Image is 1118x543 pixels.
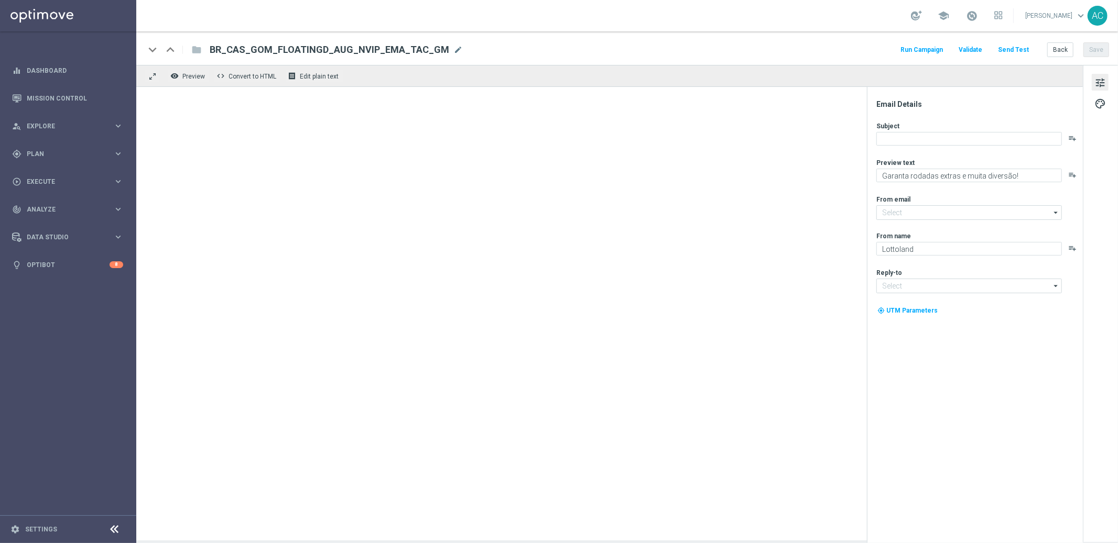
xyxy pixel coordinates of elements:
span: Explore [27,123,113,129]
span: Analyze [27,206,113,213]
span: school [938,10,949,21]
a: Dashboard [27,57,123,84]
a: Settings [25,526,57,533]
i: remove_red_eye [170,72,179,80]
i: lightbulb [12,260,21,270]
span: mode_edit [453,45,463,54]
span: Edit plain text [300,73,339,80]
button: equalizer Dashboard [12,67,124,75]
label: Preview text [876,159,915,167]
input: Select [876,279,1062,293]
button: remove_red_eye Preview [168,69,210,83]
button: playlist_add [1068,171,1077,179]
div: AC [1088,6,1108,26]
span: palette [1094,97,1106,110]
span: Execute [27,179,113,185]
button: Send Test [996,43,1030,57]
i: track_changes [12,205,21,214]
span: tune [1094,76,1106,90]
button: gps_fixed Plan keyboard_arrow_right [12,150,124,158]
button: Run Campaign [899,43,945,57]
i: keyboard_arrow_right [113,204,123,214]
i: my_location [877,307,885,314]
i: settings [10,525,20,534]
button: palette [1092,95,1109,112]
span: BR_CAS_GOM_FLOATINGD_AUG_NVIP_EMA_TAC_GM [210,43,449,56]
span: code [216,72,225,80]
div: Email Details [876,99,1082,109]
label: From email [876,195,910,204]
button: play_circle_outline Execute keyboard_arrow_right [12,178,124,186]
input: Select [876,205,1062,220]
button: Back [1047,42,1073,57]
i: receipt [288,72,296,80]
span: Preview [182,73,205,80]
span: UTM Parameters [886,307,938,314]
span: Plan [27,151,113,157]
button: my_location UTM Parameters [876,305,939,316]
span: Convert to HTML [229,73,276,80]
div: Optibot [12,251,123,279]
div: Mission Control [12,84,123,112]
a: [PERSON_NAME]keyboard_arrow_down [1024,8,1088,24]
button: tune [1092,74,1109,91]
button: track_changes Analyze keyboard_arrow_right [12,205,124,214]
button: Save [1083,42,1109,57]
i: arrow_drop_down [1051,206,1061,219]
span: Data Studio [27,234,113,240]
div: Execute [12,177,113,186]
label: Subject [876,122,899,130]
div: Analyze [12,205,113,214]
span: Validate [959,46,982,53]
label: Reply-to [876,269,902,277]
div: 8 [110,261,123,268]
i: gps_fixed [12,149,21,159]
i: keyboard_arrow_right [113,232,123,242]
i: arrow_drop_down [1051,279,1061,293]
span: keyboard_arrow_down [1075,10,1087,21]
button: Data Studio keyboard_arrow_right [12,233,124,241]
div: Data Studio [12,232,113,242]
button: lightbulb Optibot 8 [12,261,124,269]
i: equalizer [12,66,21,75]
i: play_circle_outline [12,177,21,186]
button: receipt Edit plain text [285,69,343,83]
a: Mission Control [27,84,123,112]
div: Plan [12,149,113,159]
button: person_search Explore keyboard_arrow_right [12,122,124,130]
div: Explore [12,121,113,131]
button: code Convert to HTML [214,69,281,83]
button: playlist_add [1068,244,1077,252]
label: From name [876,232,911,240]
a: Optibot [27,251,110,279]
div: Dashboard [12,57,123,84]
i: keyboard_arrow_right [113,149,123,159]
button: Validate [957,43,984,57]
i: person_search [12,121,21,131]
button: playlist_add [1068,134,1077,142]
i: keyboard_arrow_right [113,176,123,186]
button: Mission Control [12,94,124,103]
i: keyboard_arrow_right [113,121,123,131]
